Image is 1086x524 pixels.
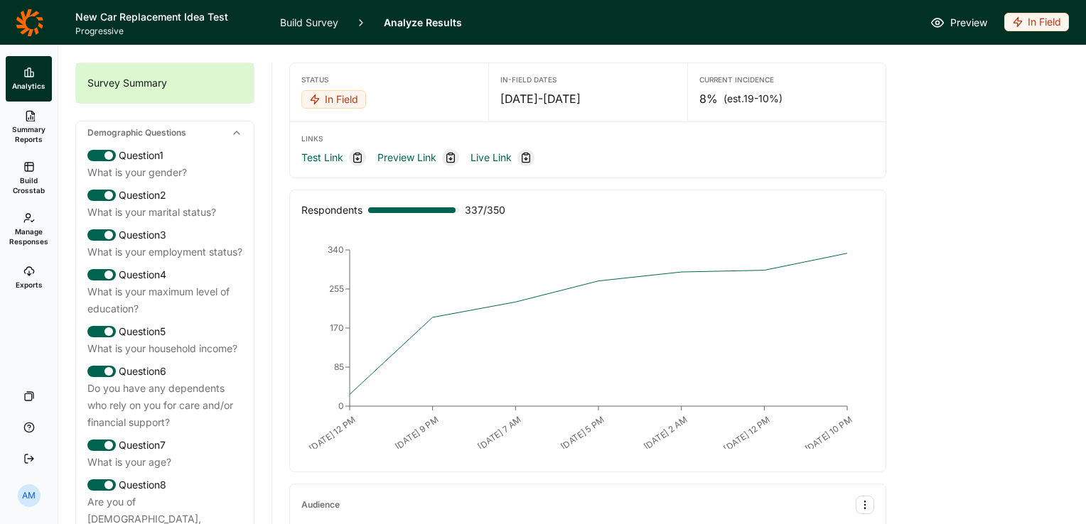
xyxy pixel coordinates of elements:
div: Question 4 [87,266,242,283]
div: Current Incidence [699,75,874,84]
div: Question 5 [87,323,242,340]
h1: New Car Replacement Idea Test [75,9,263,26]
div: Question 1 [87,147,242,164]
button: Audience Options [856,496,874,514]
a: Exports [6,255,52,300]
div: AM [18,484,41,507]
tspan: 85 [334,361,344,372]
a: Manage Responses [6,204,52,255]
span: 8% [699,90,718,107]
tspan: 0 [338,400,344,411]
span: Preview [950,14,987,31]
text: [DATE] 5 PM [559,414,606,452]
div: Demographic Questions [76,121,254,144]
div: What is your marital status? [87,204,242,221]
span: Analytics [12,81,45,91]
div: Copy link [442,149,459,166]
a: Analytics [6,56,52,102]
div: Survey Summary [76,63,254,103]
a: Preview Link [377,149,436,166]
div: Question 3 [87,226,242,244]
a: Live Link [471,149,512,166]
text: [DATE] 9 PM [393,414,441,452]
tspan: 255 [329,283,344,294]
div: In Field [301,90,366,109]
text: [DATE] 12 PM [721,414,772,454]
button: In Field [1004,13,1069,33]
div: Copy link [349,149,366,166]
div: [DATE] - [DATE] [500,90,675,107]
div: Question 6 [87,363,242,380]
div: Do you have any dependents who rely on you for care and/or financial support? [87,380,242,431]
div: Links [301,133,874,143]
div: What is your household income? [87,340,242,357]
span: Manage Responses [9,226,48,246]
tspan: 340 [328,244,344,255]
div: Copy link [517,149,534,166]
div: Question 7 [87,437,242,454]
button: In Field [301,90,366,110]
div: In Field [1004,13,1069,31]
text: [DATE] 7 AM [475,414,523,452]
span: Progressive [75,26,263,37]
span: 337 / 350 [465,202,505,219]
a: Preview [930,14,987,31]
span: Summary Reports [11,124,46,144]
div: Respondents [301,202,362,219]
span: Build Crosstab [11,175,46,195]
div: Question 2 [87,187,242,204]
div: What is your maximum level of education? [87,283,242,317]
div: Status [301,75,477,84]
div: What is your gender? [87,164,242,181]
a: Test Link [301,149,343,166]
span: Exports [16,280,43,290]
div: In-Field Dates [500,75,675,84]
text: [DATE] 2 AM [642,414,689,452]
div: Question 8 [87,476,242,493]
text: [DATE] 12 PM [307,414,357,454]
span: (est. 19-10% ) [724,92,783,106]
div: What is your employment status? [87,244,242,261]
div: What is your age? [87,454,242,471]
tspan: 170 [330,322,344,333]
a: Summary Reports [6,102,52,153]
div: Audience [301,499,340,511]
a: Build Crosstab [6,153,52,204]
text: [DATE] 10 PM [803,414,854,454]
